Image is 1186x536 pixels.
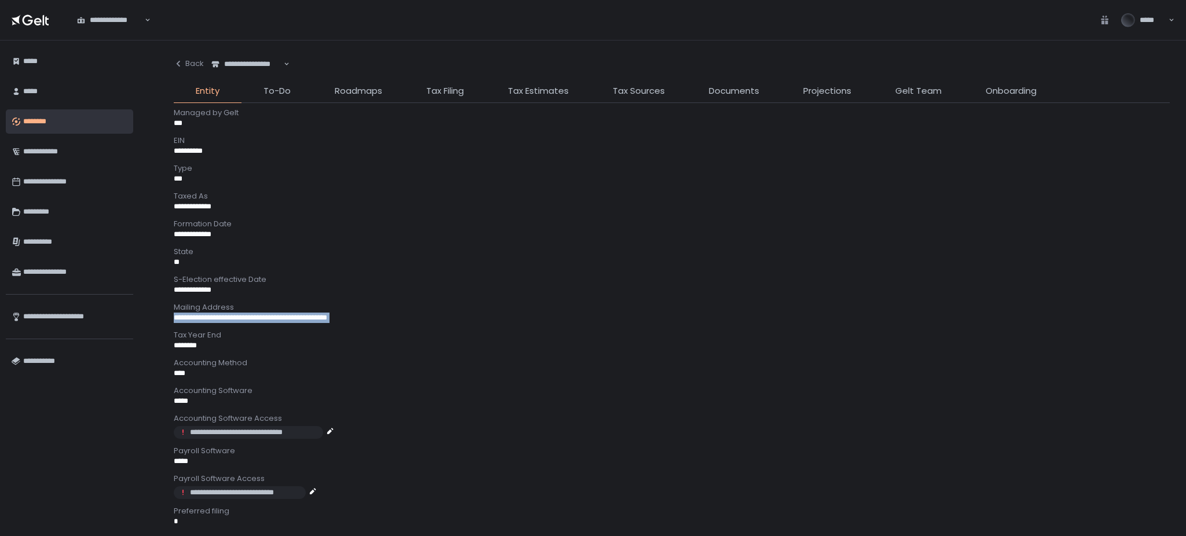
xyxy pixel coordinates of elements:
[174,302,1170,313] div: Mailing Address
[174,446,1170,456] div: Payroll Software
[263,85,291,98] span: To-Do
[174,274,1170,285] div: S-Election effective Date
[174,330,1170,340] div: Tax Year End
[986,85,1037,98] span: Onboarding
[174,358,1170,368] div: Accounting Method
[174,247,1170,257] div: State
[803,85,851,98] span: Projections
[174,386,1170,396] div: Accounting Software
[174,191,1170,201] div: Taxed As
[174,108,1170,118] div: Managed by Gelt
[69,8,151,32] div: Search for option
[174,506,1170,516] div: Preferred filing
[709,85,759,98] span: Documents
[282,58,283,70] input: Search for option
[174,163,1170,174] div: Type
[174,473,1170,484] div: Payroll Software Access
[508,85,569,98] span: Tax Estimates
[143,14,144,26] input: Search for option
[174,135,1170,146] div: EIN
[613,85,665,98] span: Tax Sources
[335,85,382,98] span: Roadmaps
[174,219,1170,229] div: Formation Date
[196,85,219,98] span: Entity
[426,85,464,98] span: Tax Filing
[174,58,204,69] div: Back
[174,413,1170,424] div: Accounting Software Access
[895,85,942,98] span: Gelt Team
[204,52,290,76] div: Search for option
[174,52,204,75] button: Back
